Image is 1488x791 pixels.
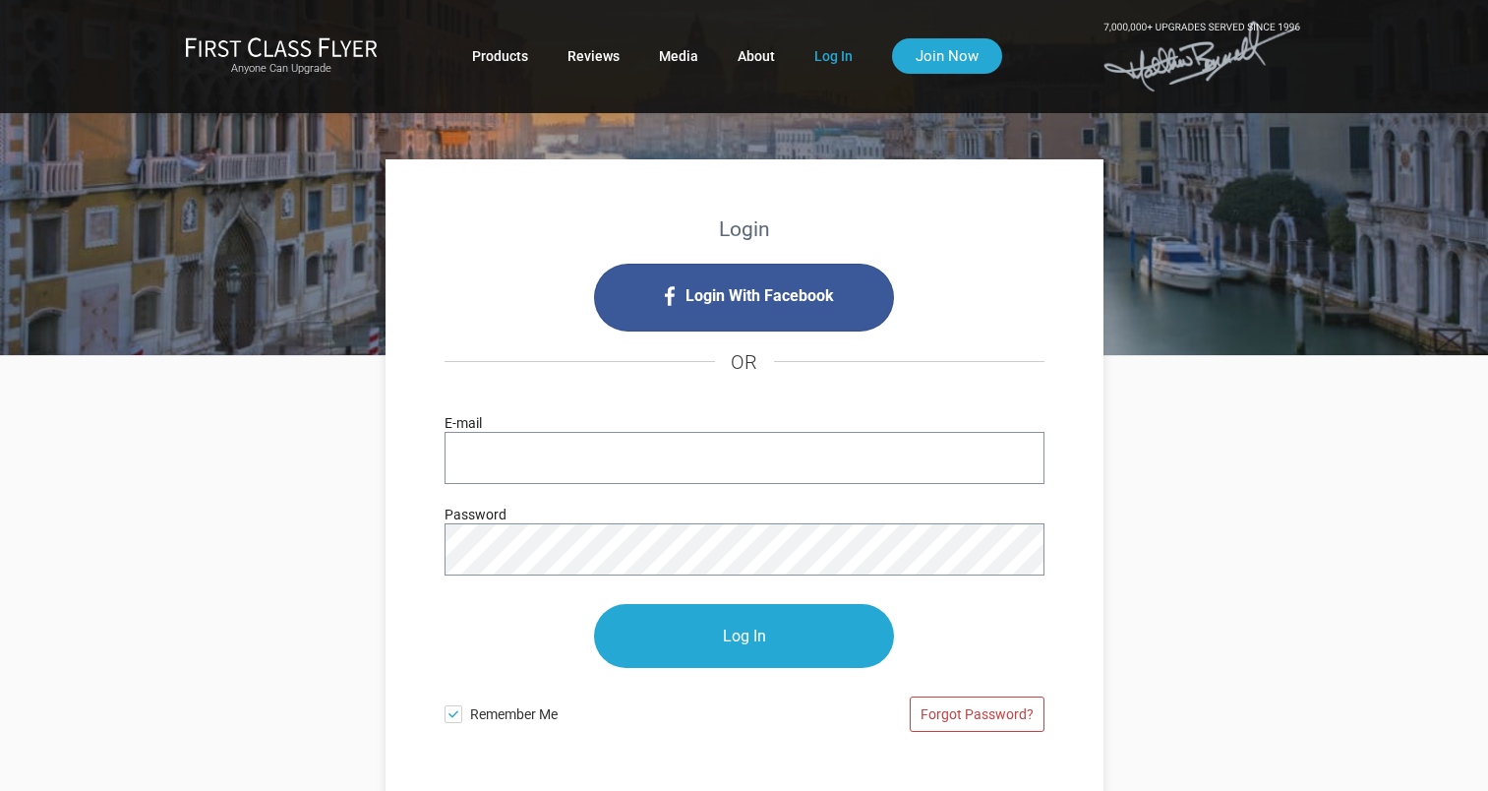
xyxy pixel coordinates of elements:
a: Log In [814,38,853,74]
h4: OR [445,332,1044,393]
a: Products [472,38,528,74]
img: First Class Flyer [185,36,378,57]
small: Anyone Can Upgrade [185,62,378,76]
label: Password [445,504,506,525]
a: Join Now [892,38,1002,74]
i: Login with Facebook [594,264,894,332]
label: E-mail [445,412,482,434]
a: Reviews [567,38,620,74]
input: Log In [594,604,894,668]
a: About [738,38,775,74]
a: First Class FlyerAnyone Can Upgrade [185,36,378,76]
strong: Login [719,217,770,241]
a: Media [659,38,698,74]
a: Forgot Password? [910,697,1044,732]
span: Login With Facebook [685,280,834,312]
span: Remember Me [470,696,744,725]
